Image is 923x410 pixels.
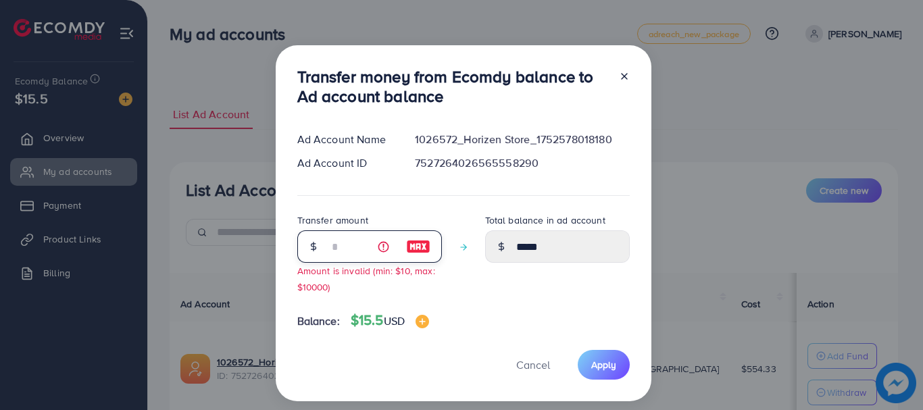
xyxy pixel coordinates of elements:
[297,264,435,292] small: Amount is invalid (min: $10, max: $10000)
[591,358,616,371] span: Apply
[404,132,640,147] div: 1026572_Horizen Store_1752578018180
[297,67,608,106] h3: Transfer money from Ecomdy balance to Ad account balance
[384,313,405,328] span: USD
[286,132,405,147] div: Ad Account Name
[485,213,605,227] label: Total balance in ad account
[578,350,630,379] button: Apply
[406,238,430,255] img: image
[297,313,340,329] span: Balance:
[499,350,567,379] button: Cancel
[516,357,550,372] span: Cancel
[297,213,368,227] label: Transfer amount
[416,315,429,328] img: image
[404,155,640,171] div: 7527264026565558290
[286,155,405,171] div: Ad Account ID
[351,312,429,329] h4: $15.5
